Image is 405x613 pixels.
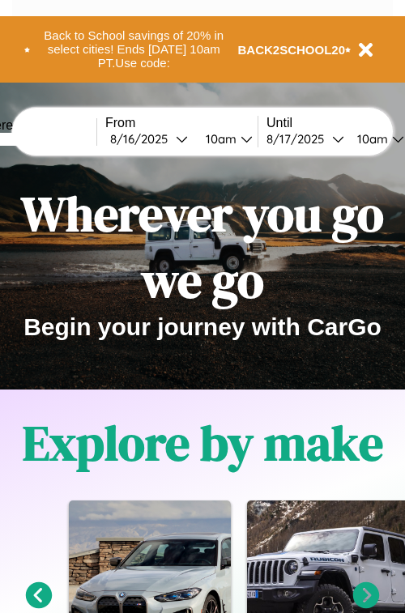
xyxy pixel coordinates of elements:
h1: Explore by make [23,410,383,476]
div: 10am [198,131,241,147]
b: BACK2SCHOOL20 [238,43,346,57]
div: 8 / 17 / 2025 [266,131,332,147]
button: Back to School savings of 20% in select cities! Ends [DATE] 10am PT.Use code: [30,24,238,74]
button: 8/16/2025 [105,130,193,147]
label: From [105,116,258,130]
div: 8 / 16 / 2025 [110,131,176,147]
div: 10am [349,131,392,147]
button: 10am [193,130,258,147]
